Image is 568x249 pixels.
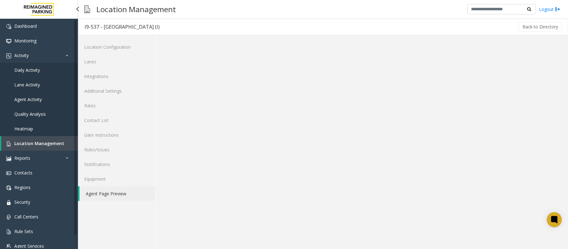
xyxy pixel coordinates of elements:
a: Notifications [78,157,156,172]
span: Reports [14,155,30,161]
span: Agent Services [14,243,44,249]
span: Dashboard [14,23,37,29]
a: Additional Settings [78,84,156,98]
span: Quality Analysis [14,111,46,117]
img: 'icon' [6,244,11,249]
img: 'icon' [6,156,11,161]
img: 'icon' [6,185,11,190]
img: 'icon' [6,215,11,220]
a: Integrations [78,69,156,84]
span: Heatmap [14,126,33,132]
span: Rule Sets [14,228,33,234]
a: Lanes [78,54,156,69]
a: Rules/Issues [78,142,156,157]
img: 'icon' [6,53,11,58]
img: 'icon' [6,141,11,146]
a: Rates [78,98,156,113]
a: Logout [539,6,560,12]
button: Back to Directory [518,22,562,32]
a: Gate Instructions [78,128,156,142]
span: Activity [14,52,29,58]
a: Equipment [78,172,156,186]
span: Contacts [14,170,32,176]
span: Call Centers [14,214,38,220]
a: Location Management [1,136,78,151]
img: 'icon' [6,24,11,29]
span: Daily Activity [14,67,40,73]
a: Location Configuration [78,40,156,54]
span: Monitoring [14,38,36,44]
span: Regions [14,184,31,190]
img: 'icon' [6,200,11,205]
span: Agent Activity [14,96,42,102]
h3: Location Management [93,2,179,17]
img: logout [555,6,560,12]
span: Location Management [14,140,64,146]
a: Agent Page Preview [80,186,156,201]
img: 'icon' [6,229,11,234]
img: pageIcon [84,2,90,17]
a: Contact List [78,113,156,128]
img: 'icon' [6,171,11,176]
span: Security [14,199,30,205]
img: 'icon' [6,39,11,44]
span: Lane Activity [14,82,40,88]
div: I9-537 - [GEOGRAPHIC_DATA] (I) [85,23,160,31]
